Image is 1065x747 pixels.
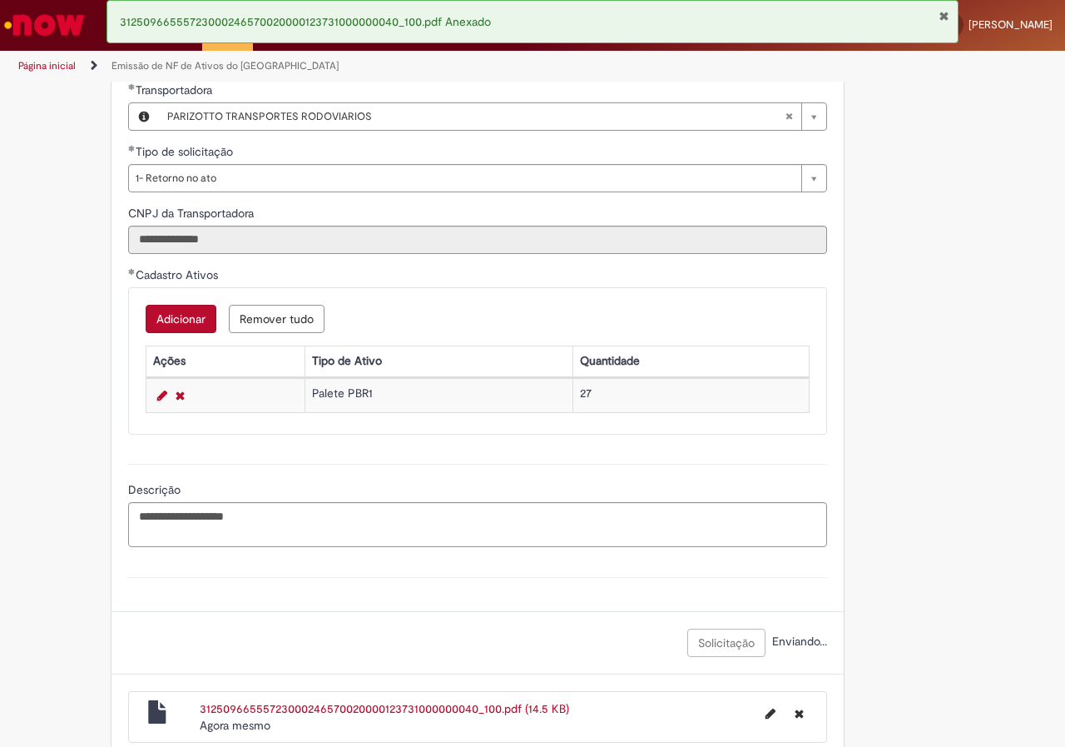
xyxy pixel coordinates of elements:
[128,268,136,275] span: Obrigatório Preenchido
[136,267,221,282] span: Cadastro Ativos
[200,718,270,733] time: 29/09/2025 08:08:02
[305,346,573,376] th: Tipo de Ativo
[129,103,159,130] button: Transportadora, Visualizar este registro PARIZOTTO TRANSPORTES RODOVIARIOS
[769,634,827,649] span: Enviando...
[12,51,697,82] ul: Trilhas de página
[128,226,827,254] input: CNPJ da Transportadora
[229,305,324,333] button: Remove all rows for Cadastro Ativos
[776,103,801,130] abbr: Limpar campo Transportadora
[171,386,189,406] a: Remover linha 1
[2,8,87,42] img: ServiceNow
[159,103,826,130] a: PARIZOTTO TRANSPORTES RODOVIARIOSLimpar campo Transportadora
[18,59,76,72] a: Página inicial
[146,346,305,376] th: Ações
[153,386,171,406] a: Editar Linha 1
[785,700,814,727] button: Excluir 31250966555723000246570020000123731000000040_100.pdf
[968,17,1053,32] span: [PERSON_NAME]
[167,103,785,130] span: PARIZOTTO TRANSPORTES RODOVIARIOS
[146,305,216,333] button: Add a row for Cadastro Ativos
[305,378,573,412] td: Palete PBR1
[136,82,215,97] span: Necessários - Transportadora
[111,59,339,72] a: Emissão de NF de Ativos do [GEOGRAPHIC_DATA]
[120,14,491,29] span: 31250966555723000246570020000123731000000040_100.pdf Anexado
[128,83,136,90] span: Obrigatório Preenchido
[128,502,827,547] textarea: Descrição
[939,9,949,22] button: Fechar Notificação
[573,346,810,376] th: Quantidade
[128,145,136,152] span: Obrigatório Preenchido
[136,144,236,159] span: Tipo de solicitação
[128,206,257,221] span: Somente leitura - CNPJ da Transportadora
[128,482,184,497] span: Descrição
[200,701,569,716] a: 31250966555723000246570020000123731000000040_100.pdf (14.5 KB)
[136,165,793,192] span: 1- Retorno no ato
[755,700,785,727] button: Editar nome de arquivo 31250966555723000246570020000123731000000040_100.pdf
[573,378,810,412] td: 27
[200,718,270,733] span: Agora mesmo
